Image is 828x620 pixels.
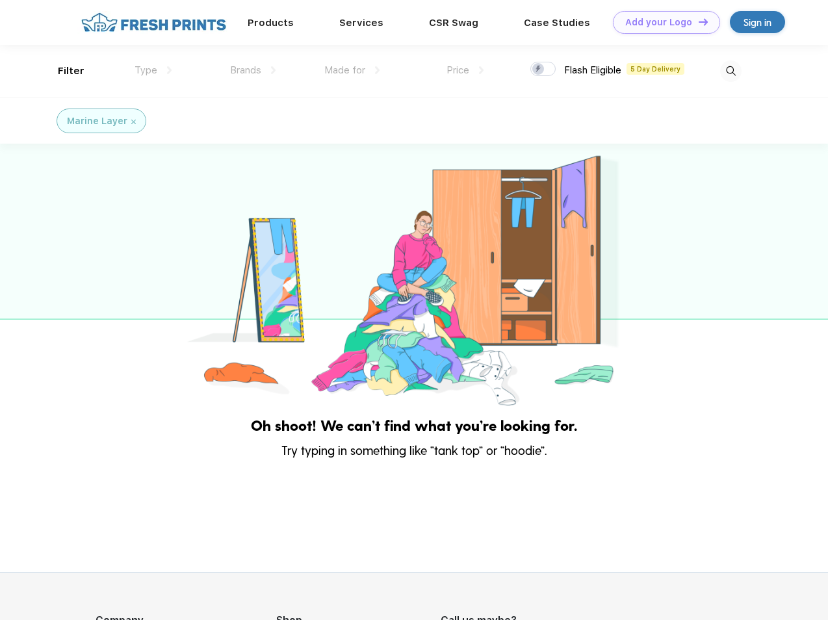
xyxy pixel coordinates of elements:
span: Price [446,64,469,76]
img: dropdown.png [479,66,484,74]
a: Products [248,17,294,29]
span: Flash Eligible [564,64,621,76]
a: Services [339,17,383,29]
span: 5 Day Delivery [627,63,684,75]
img: filter_cancel.svg [131,120,136,124]
a: CSR Swag [429,17,478,29]
div: Add your Logo [625,17,692,28]
span: Type [135,64,157,76]
div: Marine Layer [67,114,127,128]
span: Made for [324,64,365,76]
img: dropdown.png [375,66,380,74]
div: Filter [58,64,84,79]
span: Brands [230,64,261,76]
img: dropdown.png [271,66,276,74]
img: fo%20logo%202.webp [77,11,230,34]
img: desktop_search.svg [720,60,742,82]
img: dropdown.png [167,66,172,74]
div: Sign in [744,15,771,30]
a: Sign in [730,11,785,33]
img: DT [699,18,708,25]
